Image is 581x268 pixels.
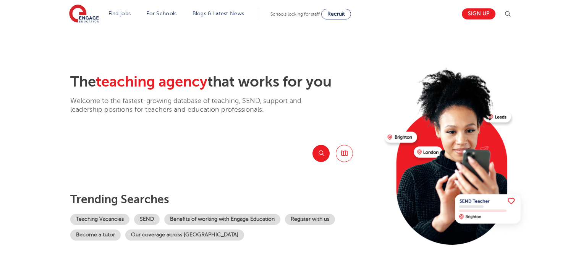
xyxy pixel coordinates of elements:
a: Benefits of working with Engage Education [164,214,280,225]
a: SEND [134,214,160,225]
a: Blogs & Latest News [193,11,244,16]
span: teaching agency [96,74,207,90]
p: Welcome to the fastest-growing database of teaching, SEND, support and leadership positions for t... [70,96,322,114]
a: Sign up [462,8,495,19]
a: Teaching Vacancies [70,214,129,225]
a: Become a tutor [70,229,121,241]
span: Schools looking for staff [270,11,320,17]
a: Recruit [321,9,351,19]
img: Engage Education [69,5,99,24]
p: Trending searches [70,193,379,206]
span: Recruit [327,11,345,17]
a: Find jobs [108,11,131,16]
a: For Schools [146,11,176,16]
button: Search [312,145,330,162]
a: Our coverage across [GEOGRAPHIC_DATA] [125,229,244,241]
a: Register with us [285,214,335,225]
h2: The that works for you [70,73,379,91]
